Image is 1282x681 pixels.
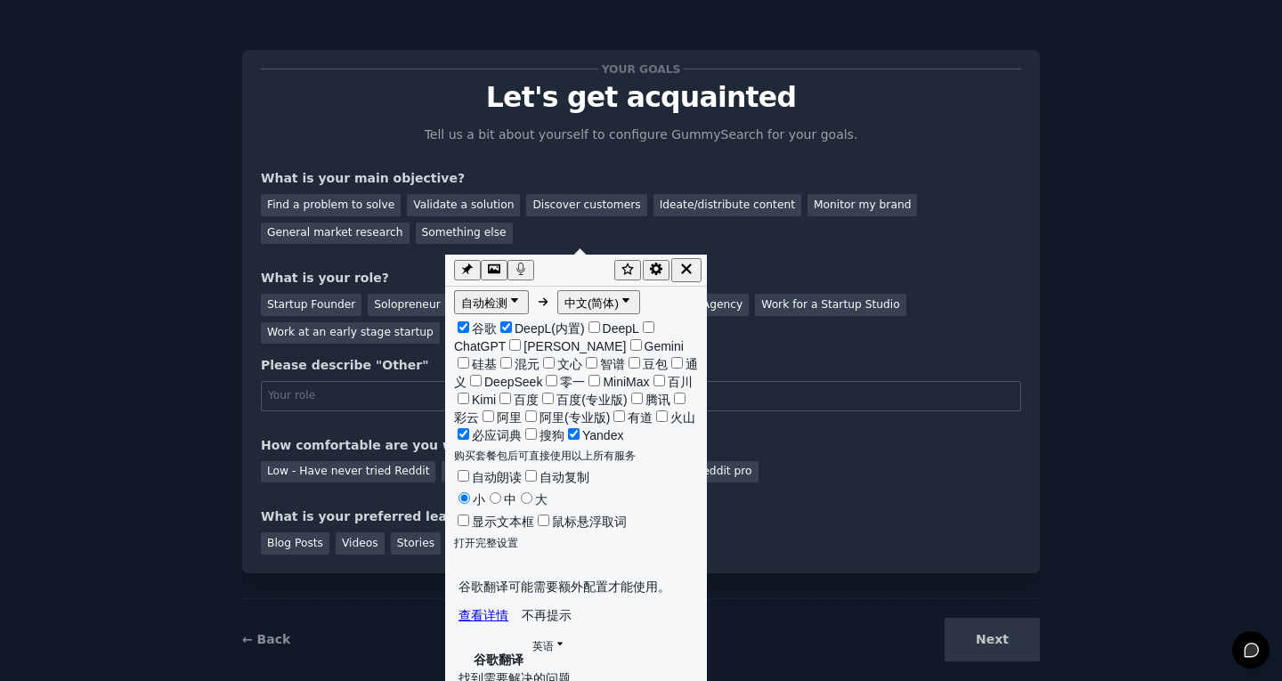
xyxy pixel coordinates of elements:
div: Discover customers [526,194,646,216]
div: What is your preferred learning style? [261,507,1021,526]
span: Your goals [598,60,684,78]
div: Stories [391,532,441,555]
div: Work for a Startup Studio [755,294,905,316]
div: Low - Have never tried Reddit [261,461,435,483]
div: Validate a solution [407,194,520,216]
div: Ideate/distribute content [653,194,801,216]
div: Solopreneur [368,294,446,316]
div: Medium - Familiar with Reddit [442,461,616,483]
p: Let's get acquainted [261,82,1021,113]
div: Startup Founder [261,294,361,316]
div: Work at an early stage startup [261,322,440,345]
div: Something else [416,223,513,245]
div: Please describe "Other" [261,356,1021,375]
a: ← Back [242,632,290,646]
div: Monitor my brand [807,194,917,216]
div: What is your main objective? [261,169,1021,188]
div: Blog Posts [261,532,329,555]
div: General market research [261,223,410,245]
input: Your role [261,381,1021,411]
div: What is your role? [261,269,1021,288]
div: Find a problem to solve [261,194,401,216]
p: Tell us a bit about yourself to configure GummySearch for your goals. [417,126,865,144]
div: Videos [336,532,385,555]
div: How comfortable are you with Reddit? [261,436,1021,455]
